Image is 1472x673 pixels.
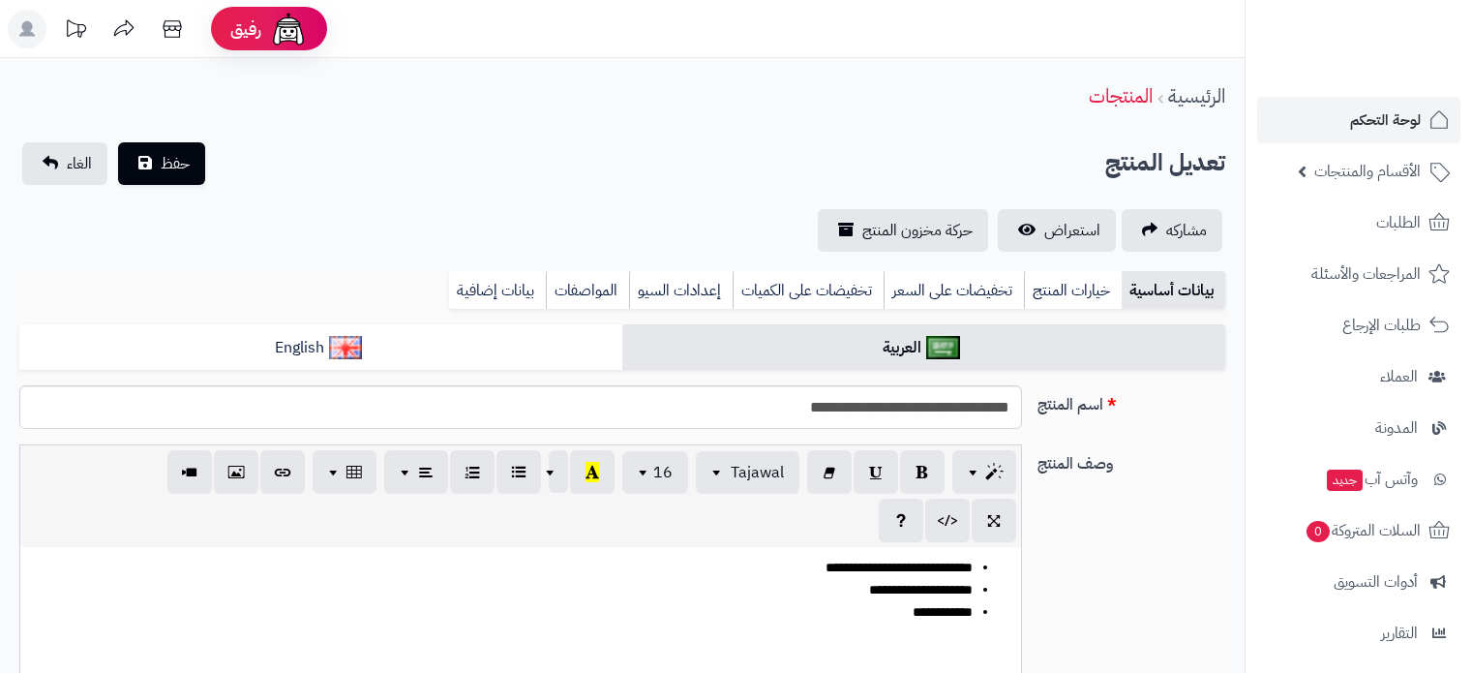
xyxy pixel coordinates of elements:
[22,142,107,185] a: الغاء
[118,142,205,185] button: حفظ
[1334,568,1418,596] span: أدوات التسويق
[269,10,308,48] img: ai-face.png
[1314,158,1421,185] span: الأقسام والمنتجات
[1327,470,1363,491] span: جديد
[884,271,1024,310] a: تخفيضات على السعر
[1166,219,1207,242] span: مشاركه
[1380,363,1418,390] span: العملاء
[1257,199,1460,246] a: الطلبات
[449,271,546,310] a: بيانات إضافية
[51,10,100,53] a: تحديثات المنصة
[1030,444,1233,475] label: وصف المنتج
[622,324,1225,372] a: العربية
[1257,610,1460,657] a: التقارير
[1375,414,1418,442] span: المدونة
[1311,260,1421,288] span: المراجعات والأسئلة
[1257,97,1460,143] a: لوحة التحكم
[653,461,673,484] span: 16
[629,271,733,310] a: إعدادات السيو
[1376,209,1421,236] span: الطلبات
[1381,620,1418,647] span: التقارير
[1122,271,1225,310] a: بيانات أساسية
[1044,219,1100,242] span: استعراض
[329,336,363,359] img: English
[1325,466,1418,493] span: وآتس آب
[1105,143,1225,183] h2: تعديل المنتج
[1350,107,1421,134] span: لوحة التحكم
[622,451,688,494] button: 16
[1342,312,1421,339] span: طلبات الإرجاع
[1122,209,1222,252] a: مشاركه
[1089,81,1153,110] a: المنتجات
[696,451,799,494] button: Tajawal
[1305,517,1421,544] span: السلات المتروكة
[1257,353,1460,400] a: العملاء
[862,219,973,242] span: حركة مخزون المنتج
[998,209,1116,252] a: استعراض
[818,209,988,252] a: حركة مخزون المنتج
[161,152,190,175] span: حفظ
[1340,54,1454,95] img: logo-2.png
[1168,81,1225,110] a: الرئيسية
[230,17,261,41] span: رفيق
[1257,405,1460,451] a: المدونة
[1257,302,1460,349] a: طلبات الإرجاع
[731,461,784,484] span: Tajawal
[546,271,629,310] a: المواصفات
[1257,559,1460,605] a: أدوات التسويق
[926,336,960,359] img: العربية
[733,271,884,310] a: تخفيضات على الكميات
[1257,507,1460,554] a: السلات المتروكة0
[67,152,92,175] span: الغاء
[1024,271,1122,310] a: خيارات المنتج
[1030,385,1233,416] label: اسم المنتج
[1257,456,1460,503] a: وآتس آبجديد
[1307,521,1330,542] span: 0
[1257,251,1460,297] a: المراجعات والأسئلة
[19,324,622,372] a: English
